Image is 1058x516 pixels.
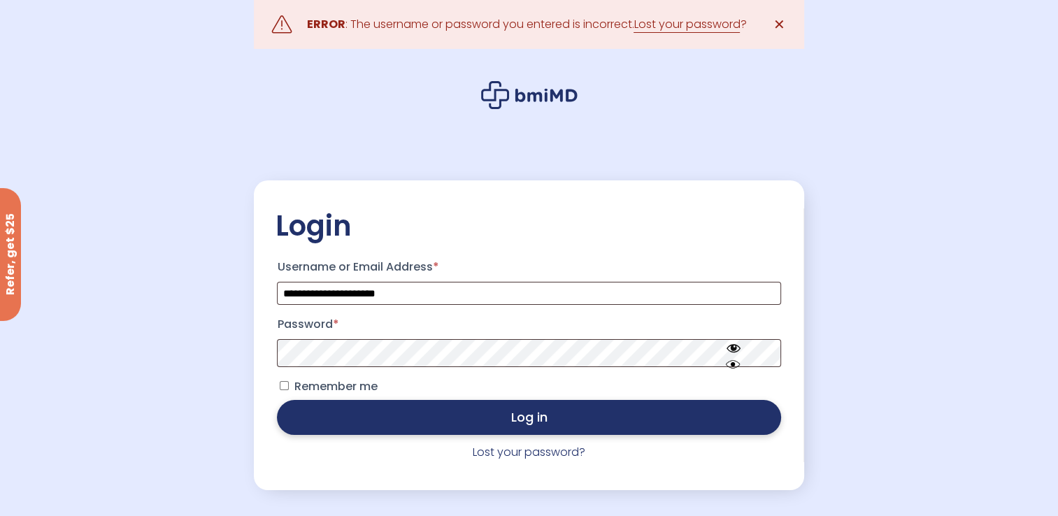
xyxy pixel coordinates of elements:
label: Password [277,313,780,336]
a: ✕ [766,10,794,38]
h2: Login [275,208,782,243]
div: : The username or password you entered is incorrect. ? [306,15,746,34]
button: Log in [277,400,780,435]
button: Hide password [694,329,773,378]
input: Remember me [280,381,289,390]
span: ✕ [773,15,785,34]
a: Lost your password [634,16,740,33]
label: Username or Email Address [277,256,780,278]
strong: ERROR [306,16,345,32]
a: Lost your password? [473,444,585,460]
span: Remember me [294,378,377,394]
